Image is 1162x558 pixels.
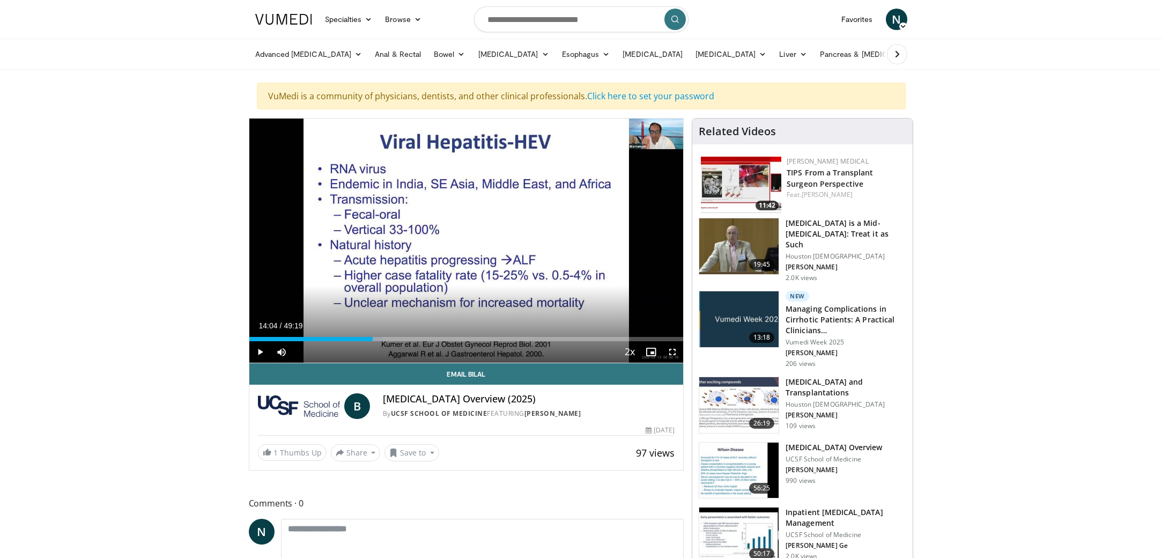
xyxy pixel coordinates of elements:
span: 19:45 [749,259,775,270]
p: Vumedi Week 2025 [786,338,906,347]
span: 26:19 [749,418,775,429]
h3: [MEDICAL_DATA] and Transplantations [786,377,906,398]
a: Esophagus [556,43,617,65]
a: Specialties [319,9,379,30]
img: 747e94ab-1cae-4bba-8046-755ed87a7908.150x105_q85_crop-smart_upscale.jpg [699,218,779,274]
button: Playback Rate [619,341,640,363]
p: [PERSON_NAME] [786,466,882,474]
p: 109 views [786,422,816,430]
a: Advanced [MEDICAL_DATA] [249,43,369,65]
button: Save to [384,444,439,461]
button: Mute [271,341,292,363]
p: UCSF School of Medicine [786,531,906,539]
a: Browse [379,9,428,30]
button: Fullscreen [662,341,683,363]
p: [PERSON_NAME] Ge [786,541,906,550]
span: Comments 0 [249,496,684,510]
a: B [344,393,370,419]
p: [PERSON_NAME] [786,263,906,271]
a: [MEDICAL_DATA] [689,43,773,65]
img: UCSF School of Medicine [258,393,340,419]
img: 8ff36d68-c5b4-45d1-8238-b4e55942bc01.150x105_q85_crop-smart_upscale.jpg [699,377,779,433]
input: Search topics, interventions [474,6,689,32]
a: 11:42 [701,157,781,213]
img: b79064c7-a40b-4262-95d7-e83347a42cae.jpg.150x105_q85_crop-smart_upscale.jpg [699,291,779,347]
a: [MEDICAL_DATA] [616,43,689,65]
p: Houston [DEMOGRAPHIC_DATA] [786,252,906,261]
span: / [280,321,282,330]
p: Houston [DEMOGRAPHIC_DATA] [786,400,906,409]
a: Favorites [835,9,879,30]
p: New [786,291,809,302]
h4: [MEDICAL_DATA] Overview (2025) [383,393,675,405]
div: Feat. [787,190,904,200]
a: Anal & Rectal [368,43,427,65]
a: TIPS From a Transplant Surgeon Perspective [787,167,873,189]
button: Play [249,341,271,363]
img: VuMedi Logo [255,14,312,25]
span: 56:25 [749,483,775,494]
button: Share [331,444,381,461]
a: [PERSON_NAME] Medical [787,157,869,166]
a: UCSF School of Medicine [391,409,487,418]
a: Email Bilal [249,363,684,385]
a: 19:45 [MEDICAL_DATA] is a Mid-[MEDICAL_DATA]: Treat it as Such Houston [DEMOGRAPHIC_DATA] [PERSON... [699,218,906,282]
div: [DATE] [646,425,675,435]
button: Enable picture-in-picture mode [640,341,662,363]
p: UCSF School of Medicine [786,455,882,464]
a: 56:25 [MEDICAL_DATA] Overview UCSF School of Medicine [PERSON_NAME] 990 views [699,442,906,499]
h4: Related Videos [699,125,776,138]
h3: [MEDICAL_DATA] Overview [786,442,882,453]
p: 206 views [786,359,816,368]
a: N [886,9,907,30]
h3: Managing Complications in Cirrhotic Patients: A Practical Clinicians… [786,304,906,336]
span: 11:42 [756,201,779,210]
span: 14:04 [259,321,278,330]
span: 1 [273,447,278,458]
p: 990 views [786,476,816,485]
span: 49:19 [284,321,302,330]
a: Click here to set your password [587,90,714,102]
a: [PERSON_NAME] [802,190,853,199]
a: [MEDICAL_DATA] [472,43,556,65]
a: N [249,519,275,545]
img: 77208a6b-4a18-4c98-9158-6257ef2e2591.150x105_q85_crop-smart_upscale.jpg [699,443,779,498]
img: 4003d3dc-4d84-4588-a4af-bb6b84f49ae6.150x105_q85_crop-smart_upscale.jpg [701,157,781,213]
h3: [MEDICAL_DATA] is a Mid-[MEDICAL_DATA]: Treat it as Such [786,218,906,250]
a: 1 Thumbs Up [258,444,327,461]
a: 26:19 [MEDICAL_DATA] and Transplantations Houston [DEMOGRAPHIC_DATA] [PERSON_NAME] 109 views [699,377,906,434]
a: 13:18 New Managing Complications in Cirrhotic Patients: A Practical Clinicians… Vumedi Week 2025 ... [699,291,906,368]
div: Progress Bar [249,337,684,341]
a: [PERSON_NAME] [524,409,581,418]
span: 13:18 [749,332,775,343]
p: 2.0K views [786,274,817,282]
video-js: Video Player [249,119,684,363]
a: Liver [773,43,813,65]
p: [PERSON_NAME] [786,349,906,357]
a: Pancreas & [MEDICAL_DATA] [813,43,939,65]
a: Bowel [427,43,471,65]
p: [PERSON_NAME] [786,411,906,420]
div: By FEATURING [383,409,675,418]
h3: Inpatient [MEDICAL_DATA] Management [786,507,906,528]
span: 97 views [636,446,675,459]
div: VuMedi is a community of physicians, dentists, and other clinical professionals. [257,83,906,109]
